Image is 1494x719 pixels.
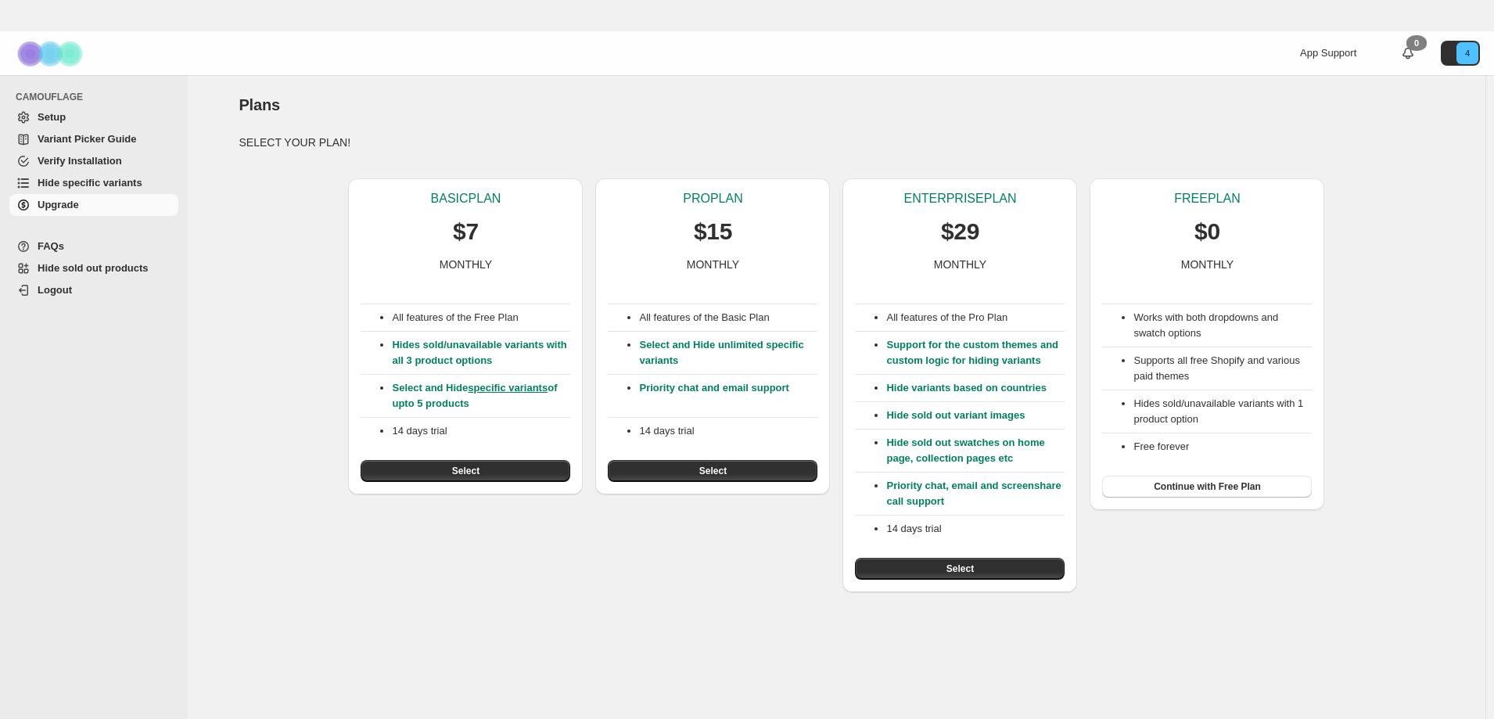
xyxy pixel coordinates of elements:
[1133,439,1312,455] li: Free forever
[9,150,178,172] a: Verify Installation
[239,135,1434,150] p: SELECT YOUR PLAN!
[886,408,1065,423] p: Hide sold out variant images
[886,521,1065,537] p: 14 days trial
[1456,42,1478,64] span: Avatar with initials 4
[239,96,279,113] span: Plans
[1441,41,1480,66] button: Avatar with initials 4
[9,279,178,301] a: Logout
[1102,476,1312,498] button: Continue with Free Plan
[855,558,1065,580] button: Select
[38,199,79,210] span: Upgrade
[1133,353,1312,384] li: Supports all free Shopify and various paid themes
[9,172,178,194] a: Hide specific variants
[687,257,739,272] p: MONTHLY
[1133,396,1312,427] li: Hides sold/unavailable variants with 1 product option
[886,435,1065,466] p: Hide sold out swatches on home page, collection pages etc
[452,465,479,477] span: Select
[9,128,178,150] a: Variant Picker Guide
[639,337,817,368] p: Select and Hide unlimited specific variants
[1400,45,1416,61] a: 0
[38,133,136,145] span: Variant Picker Guide
[392,380,570,412] p: Select and Hide of upto 5 products
[1194,216,1220,247] p: $0
[886,310,1065,325] p: All features of the Pro Plan
[392,337,570,368] p: Hides sold/unavailable variants with all 3 product options
[453,216,479,247] p: $7
[1181,257,1234,272] p: MONTHLY
[1465,49,1470,58] text: 4
[1406,35,1427,51] div: 0
[683,191,742,207] p: PRO PLAN
[468,382,548,394] a: specific variants
[38,262,149,274] span: Hide sold out products
[1133,310,1312,341] li: Works with both dropdowns and swatch options
[38,240,64,252] span: FAQs
[903,191,1016,207] p: ENTERPRISE PLAN
[1300,47,1356,59] span: App Support
[392,423,570,439] p: 14 days trial
[361,460,570,482] button: Select
[1174,191,1240,207] p: FREE PLAN
[440,257,492,272] p: MONTHLY
[392,310,570,325] p: All features of the Free Plan
[639,310,817,325] p: All features of the Basic Plan
[38,284,72,296] span: Logout
[9,194,178,216] a: Upgrade
[1154,480,1261,493] span: Continue with Free Plan
[38,111,66,123] span: Setup
[694,216,732,247] p: $15
[886,478,1065,509] p: Priority chat, email and screenshare call support
[9,235,178,257] a: FAQs
[946,563,974,575] span: Select
[9,106,178,128] a: Setup
[639,380,817,412] p: Priority chat and email support
[639,423,817,439] p: 14 days trial
[16,91,180,103] span: CAMOUFLAGE
[431,191,501,207] p: BASIC PLAN
[699,465,727,477] span: Select
[13,32,91,75] img: Camouflage
[886,337,1065,368] p: Support for the custom themes and custom logic for hiding variants
[38,155,122,167] span: Verify Installation
[886,380,1065,396] p: Hide variants based on countries
[941,216,979,247] p: $29
[934,257,986,272] p: MONTHLY
[608,460,817,482] button: Select
[38,177,142,189] span: Hide specific variants
[9,257,178,279] a: Hide sold out products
